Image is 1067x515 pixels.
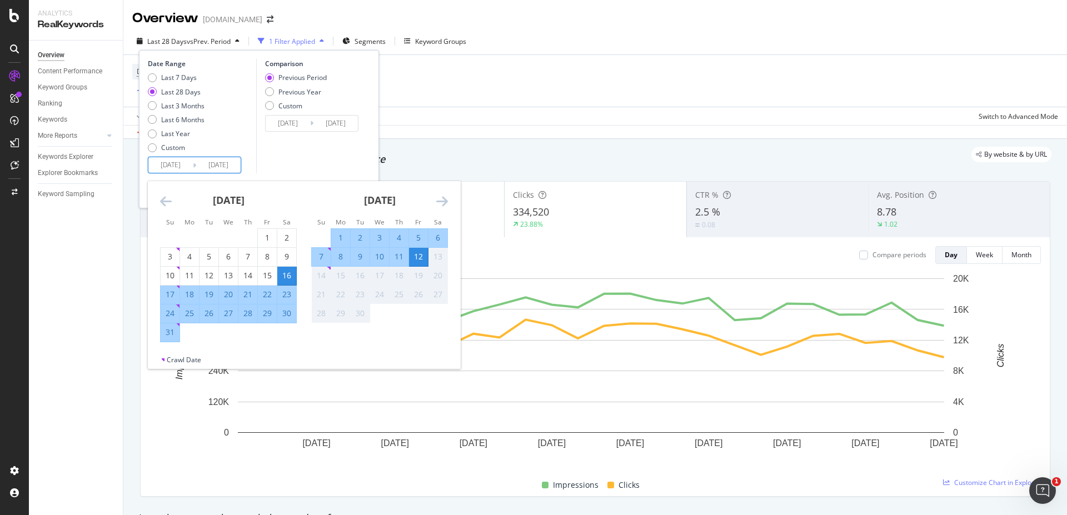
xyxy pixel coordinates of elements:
[520,219,543,229] div: 23.88%
[148,157,193,173] input: Start Date
[283,217,291,226] small: Sa
[331,266,351,285] td: Not available. Monday, September 15, 2025
[148,143,205,152] div: Custom
[351,289,370,300] div: 23
[219,308,238,319] div: 27
[390,247,409,266] td: Selected. Thursday, September 11, 2025
[428,251,447,262] div: 13
[428,266,448,285] td: Not available. Saturday, September 20, 2025
[930,438,958,448] text: [DATE]
[148,129,205,138] div: Last Year
[428,232,447,243] div: 6
[137,67,158,76] span: Device
[381,438,409,448] text: [DATE]
[619,478,640,492] span: Clicks
[616,438,644,448] text: [DATE]
[278,101,302,111] div: Custom
[277,270,296,281] div: 16
[267,16,273,23] div: arrow-right-arrow-left
[996,344,1005,368] text: Clicks
[370,289,389,300] div: 24
[409,266,428,285] td: Not available. Friday, September 19, 2025
[312,251,331,262] div: 7
[277,285,297,304] td: Selected. Saturday, August 23, 2025
[935,246,967,264] button: Day
[277,289,296,300] div: 23
[208,397,230,407] text: 120K
[390,285,409,304] td: Not available. Thursday, September 25, 2025
[38,130,104,142] a: More Reports
[953,336,969,345] text: 12K
[266,116,310,131] input: Start Date
[161,270,180,281] div: 10
[38,82,115,93] a: Keyword Groups
[351,247,370,266] td: Selected. Tuesday, September 9, 2025
[851,438,879,448] text: [DATE]
[161,289,180,300] div: 17
[370,285,390,304] td: Not available. Wednesday, September 24, 2025
[390,228,409,247] td: Selected. Thursday, September 4, 2025
[219,304,238,323] td: Selected. Wednesday, August 27, 2025
[148,73,205,82] div: Last 7 Days
[132,107,164,125] button: Apply
[180,251,199,262] div: 4
[400,32,471,50] button: Keyword Groups
[38,18,114,31] div: RealKeywords
[695,205,720,218] span: 2.5 %
[351,266,370,285] td: Not available. Tuesday, September 16, 2025
[277,304,297,323] td: Selected. Saturday, August 30, 2025
[219,270,238,281] div: 13
[390,266,409,285] td: Not available. Thursday, September 18, 2025
[238,289,257,300] div: 21
[161,251,180,262] div: 3
[208,366,230,376] text: 240K
[409,270,428,281] div: 19
[253,32,328,50] button: 1 Filter Applied
[312,247,331,266] td: Selected. Sunday, September 7, 2025
[203,14,262,25] div: [DOMAIN_NAME]
[312,304,331,323] td: Not available. Sunday, September 28, 2025
[180,289,199,300] div: 18
[38,98,115,109] a: Ranking
[313,116,358,131] input: End Date
[954,478,1041,487] span: Customize Chart in Explorer
[953,304,969,314] text: 16K
[38,9,114,18] div: Analytics
[351,285,370,304] td: Not available. Tuesday, September 23, 2025
[149,273,1033,466] svg: A chart.
[351,270,370,281] div: 16
[277,251,296,262] div: 9
[38,114,67,126] div: Keywords
[312,266,331,285] td: Not available. Sunday, September 14, 2025
[460,438,487,448] text: [DATE]
[148,87,205,97] div: Last 28 Days
[428,289,447,300] div: 27
[200,308,218,319] div: 26
[219,266,238,285] td: Choose Wednesday, August 13, 2025 as your check-out date. It’s available.
[38,49,64,61] div: Overview
[370,270,389,281] div: 17
[979,112,1058,121] div: Switch to Advanced Mode
[38,167,98,179] div: Explorer Bookmarks
[265,59,362,68] div: Comparison
[38,66,115,77] a: Content Performance
[428,228,448,247] td: Selected. Saturday, September 6, 2025
[167,355,201,364] div: Crawl Date
[161,266,180,285] td: Choose Sunday, August 10, 2025 as your check-out date. It’s available.
[200,289,218,300] div: 19
[974,107,1058,125] button: Switch to Advanced Mode
[538,438,566,448] text: [DATE]
[409,232,428,243] div: 5
[161,327,180,338] div: 31
[436,194,448,208] div: Move forward to switch to the next month.
[302,438,330,448] text: [DATE]
[180,266,200,285] td: Choose Monday, August 11, 2025 as your check-out date. It’s available.
[702,220,715,229] div: 0.08
[38,114,115,126] a: Keywords
[434,217,442,226] small: Sa
[238,266,258,285] td: Choose Thursday, August 14, 2025 as your check-out date. It’s available.
[409,247,428,266] td: Selected as end date. Friday, September 12, 2025
[877,205,896,218] span: 8.78
[428,285,448,304] td: Not available. Saturday, September 27, 2025
[174,332,184,379] text: Impressions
